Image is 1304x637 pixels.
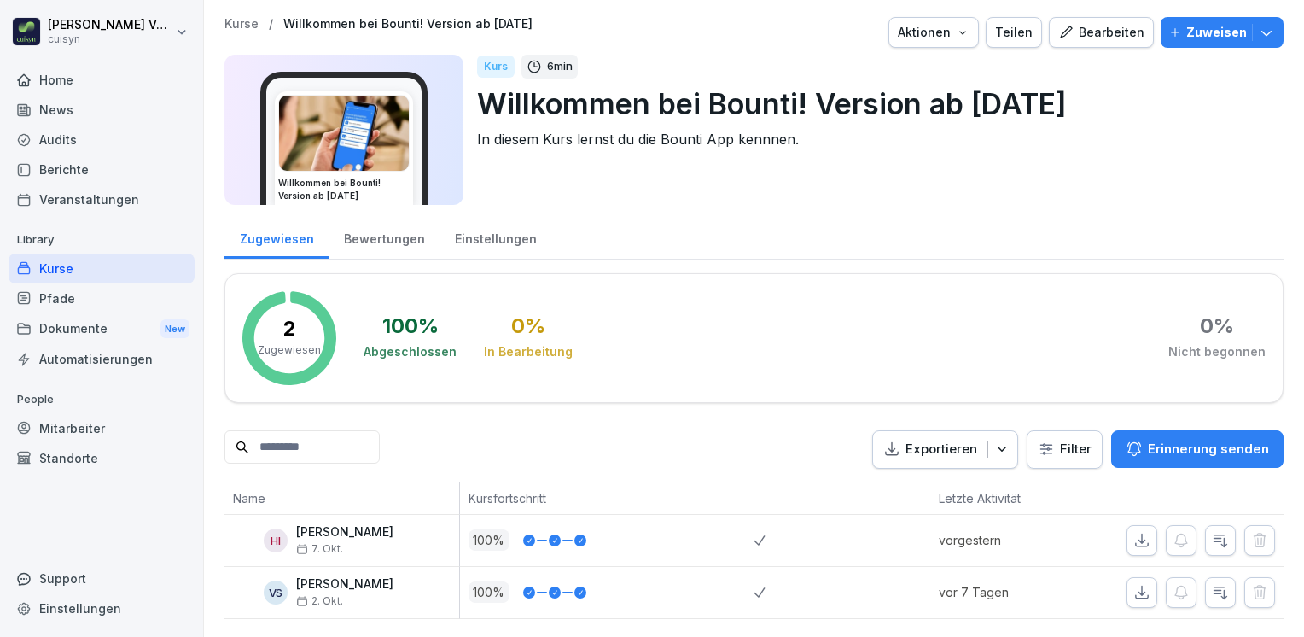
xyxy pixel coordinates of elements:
[283,17,533,32] a: Willkommen bei Bounti! Version ab [DATE]
[9,226,195,254] p: Library
[279,96,409,171] img: clmcxro13oho52ealz0w3cpa.png
[329,215,440,259] a: Bewertungen
[382,316,439,336] div: 100 %
[9,344,195,374] a: Automatisierungen
[477,129,1270,149] p: In diesem Kurs lernst du die Bounti App kennnen.
[9,184,195,214] a: Veranstaltungen
[9,593,195,623] a: Einstellungen
[1049,17,1154,48] button: Bearbeiten
[1111,430,1284,468] button: Erinnerung senden
[296,525,393,540] p: [PERSON_NAME]
[48,33,172,45] p: cuisyn
[283,318,296,339] p: 2
[1038,441,1092,458] div: Filter
[1148,440,1269,459] p: Erinnerung senden
[1161,17,1284,48] button: Zuweisen
[9,443,195,473] a: Standorte
[9,65,195,95] a: Home
[939,489,1068,507] p: Letzte Aktivität
[477,82,1270,126] p: Willkommen bei Bounti! Version ab [DATE]
[9,125,195,155] a: Audits
[1168,343,1266,360] div: Nicht begonnen
[986,17,1042,48] button: Teilen
[547,58,573,75] p: 6 min
[905,440,977,459] p: Exportieren
[233,489,451,507] p: Name
[9,313,195,345] div: Dokumente
[469,489,746,507] p: Kursfortschritt
[296,543,343,555] span: 7. Okt.
[224,215,329,259] a: Zugewiesen
[440,215,551,259] a: Einstellungen
[48,18,172,32] p: [PERSON_NAME] Völsch
[1058,23,1144,42] div: Bearbeiten
[9,155,195,184] a: Berichte
[469,581,509,603] p: 100 %
[224,17,259,32] a: Kurse
[477,56,515,78] div: Kurs
[872,430,1018,469] button: Exportieren
[278,177,410,202] h3: Willkommen bei Bounti! Version ab [DATE]
[264,529,288,552] div: HI
[939,531,1077,549] p: vorgestern
[898,23,969,42] div: Aktionen
[9,283,195,313] a: Pfade
[296,595,343,607] span: 2. Okt.
[364,343,457,360] div: Abgeschlossen
[9,95,195,125] a: News
[264,581,288,605] div: VS
[296,577,393,592] p: [PERSON_NAME]
[995,23,1033,42] div: Teilen
[9,564,195,593] div: Support
[160,319,189,339] div: New
[9,413,195,443] a: Mitarbeiter
[9,313,195,345] a: DokumenteNew
[511,316,545,336] div: 0 %
[484,343,573,360] div: In Bearbeitung
[9,386,195,413] p: People
[1027,431,1102,468] button: Filter
[888,17,979,48] button: Aktionen
[269,17,273,32] p: /
[258,342,321,358] p: Zugewiesen
[1186,23,1247,42] p: Zuweisen
[469,529,509,551] p: 100 %
[9,254,195,283] a: Kurse
[939,583,1077,601] p: vor 7 Tagen
[1200,316,1234,336] div: 0 %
